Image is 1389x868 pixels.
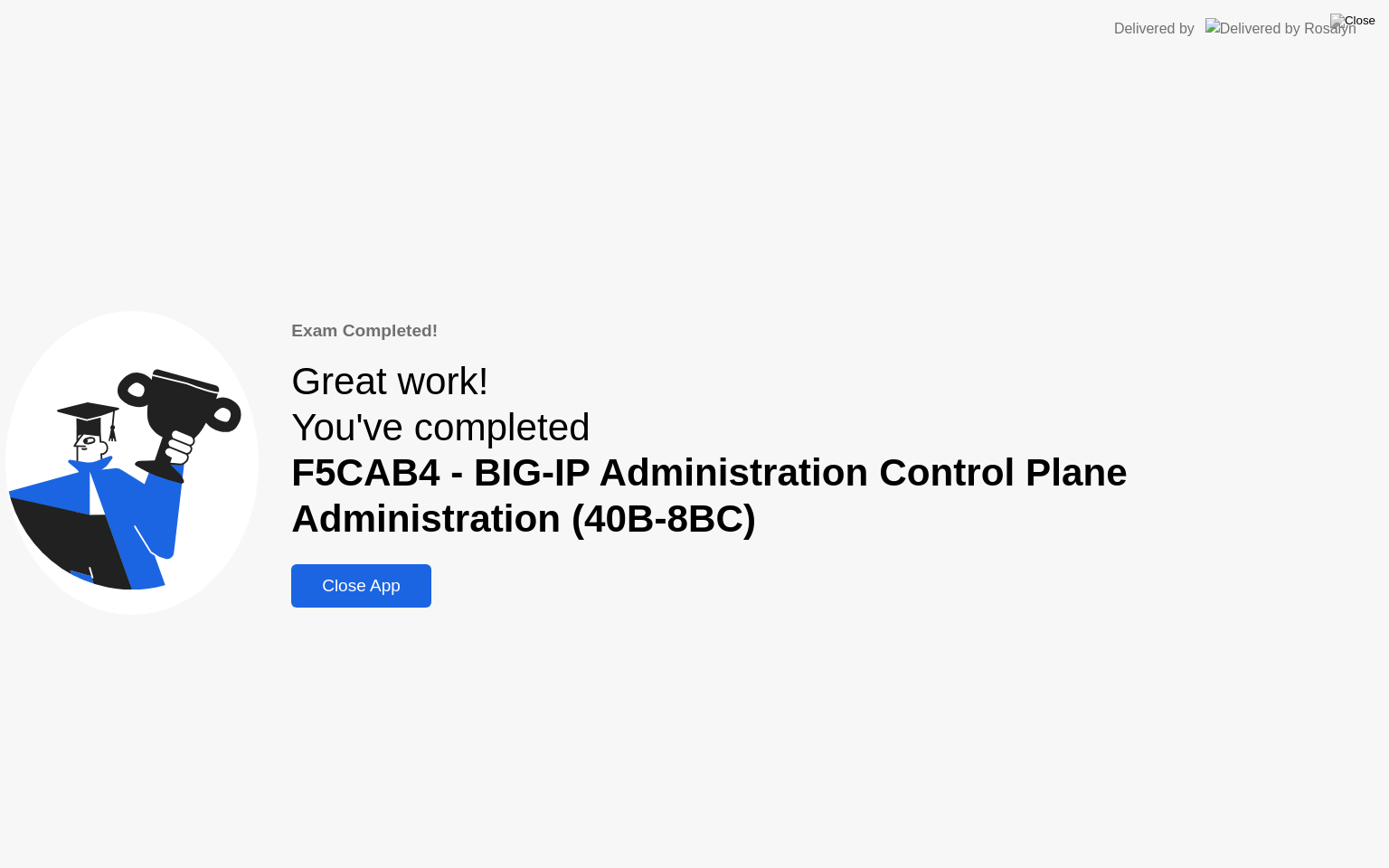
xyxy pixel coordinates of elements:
button: Close App [291,564,431,608]
div: Delivered by [1114,18,1195,40]
b: F5CAB4 - BIG-IP Administration Control Plane Administration (40B-8BC) [291,451,1128,540]
img: Close [1330,14,1375,28]
div: Exam Completed! [291,318,1384,344]
div: Close App [297,576,426,596]
div: Great work! You've completed [291,359,1384,542]
img: Delivered by Rosalyn [1205,18,1356,39]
